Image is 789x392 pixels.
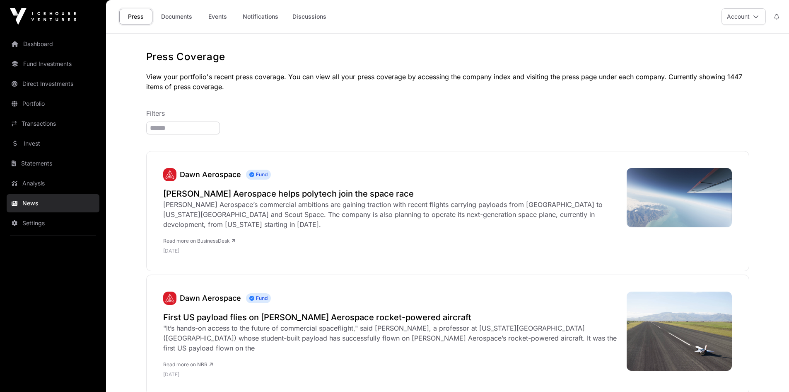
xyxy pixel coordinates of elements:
span: Fund [246,293,271,303]
img: Dawn-Icon.svg [163,168,176,181]
img: Dawn-Icon.svg [163,292,176,305]
a: News [7,194,99,212]
a: Events [201,9,234,24]
a: Documents [156,9,198,24]
a: Read more on NBR [163,361,213,368]
img: Dawn-Aerospace-Cal-Poly-flight.jpg [627,168,732,227]
a: Dawn Aerospace [163,168,176,181]
p: Filters [146,108,749,118]
a: Statements [7,154,99,173]
p: View your portfolio's recent press coverage. You can view all your press coverage by accessing th... [146,72,749,92]
a: Settings [7,214,99,232]
img: Icehouse Ventures Logo [10,8,76,25]
p: [DATE] [163,371,618,378]
a: Direct Investments [7,75,99,93]
h1: Press Coverage [146,50,749,63]
a: First US payload flies on [PERSON_NAME] Aerospace rocket-powered aircraft [163,312,618,323]
a: Fund Investments [7,55,99,73]
a: Press [119,9,152,24]
a: Dawn Aerospace [180,170,241,179]
span: Fund [246,170,271,180]
a: Discussions [287,9,332,24]
div: "It’s hands-on access to the future of commercial spaceflight," said [PERSON_NAME], a professor a... [163,323,618,353]
a: Analysis [7,174,99,192]
img: Dawn-Aerospace-Aurora-with-Cal-Poly-Payload-Landed-on-Tawhaki-Runway_5388.jpeg [627,292,732,371]
a: Dashboard [7,35,99,53]
iframe: Chat Widget [748,352,789,392]
button: Account [721,8,766,25]
a: Dawn Aerospace [163,292,176,305]
a: Invest [7,134,99,153]
div: [PERSON_NAME] Aerospace’s commercial ambitions are gaining traction with recent flights carrying ... [163,200,618,229]
a: Dawn Aerospace [180,294,241,302]
p: [DATE] [163,248,618,254]
a: [PERSON_NAME] Aerospace helps polytech join the space race [163,188,618,200]
a: Read more on BusinessDesk [163,238,235,244]
a: Portfolio [7,95,99,113]
a: Transactions [7,114,99,133]
a: Notifications [237,9,284,24]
